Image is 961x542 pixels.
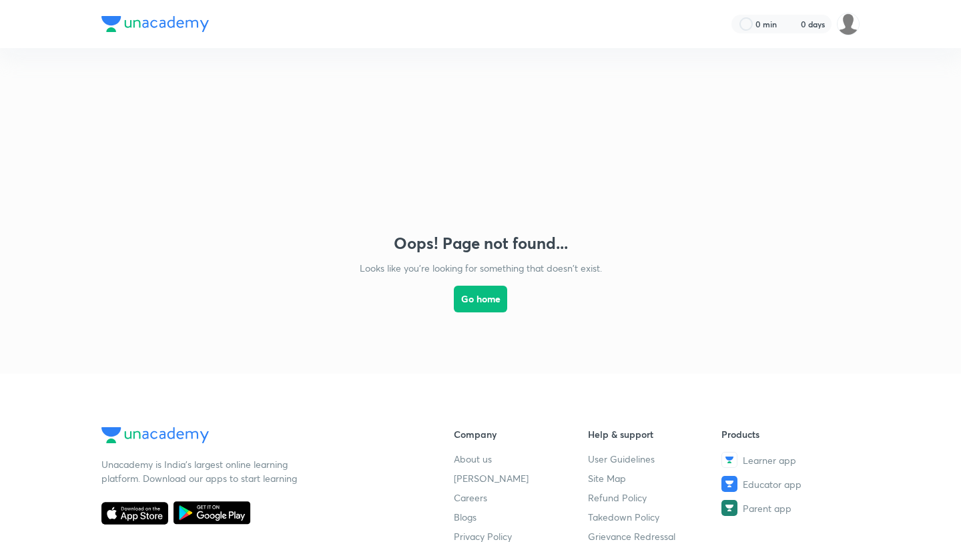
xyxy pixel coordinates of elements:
h6: Help & support [588,427,722,441]
a: Learner app [721,452,856,468]
span: Learner app [743,453,796,467]
img: Ajit [837,13,860,35]
a: Careers [454,491,588,505]
a: Refund Policy [588,491,722,505]
a: Parent app [721,500,856,516]
span: Educator app [743,477,802,491]
img: Parent app [721,500,737,516]
img: Company Logo [101,427,209,443]
p: Unacademy is India’s largest online learning platform. Download our apps to start learning [101,457,302,485]
img: Educator app [721,476,737,492]
a: About us [454,452,588,466]
span: Careers [454,491,487,505]
a: Takedown Policy [588,510,722,524]
img: error [347,75,614,218]
a: Company Logo [101,427,411,447]
h6: Products [721,427,856,441]
img: Company Logo [101,16,209,32]
img: streak [785,17,798,31]
h6: Company [454,427,588,441]
a: User Guidelines [588,452,722,466]
h3: Oops! Page not found... [394,234,568,253]
a: Go home [454,275,507,347]
a: [PERSON_NAME] [454,471,588,485]
img: Learner app [721,452,737,468]
a: Site Map [588,471,722,485]
button: Go home [454,286,507,312]
a: Educator app [721,476,856,492]
a: Blogs [454,510,588,524]
p: Looks like you're looking for something that doesn't exist. [360,261,602,275]
span: Parent app [743,501,791,515]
